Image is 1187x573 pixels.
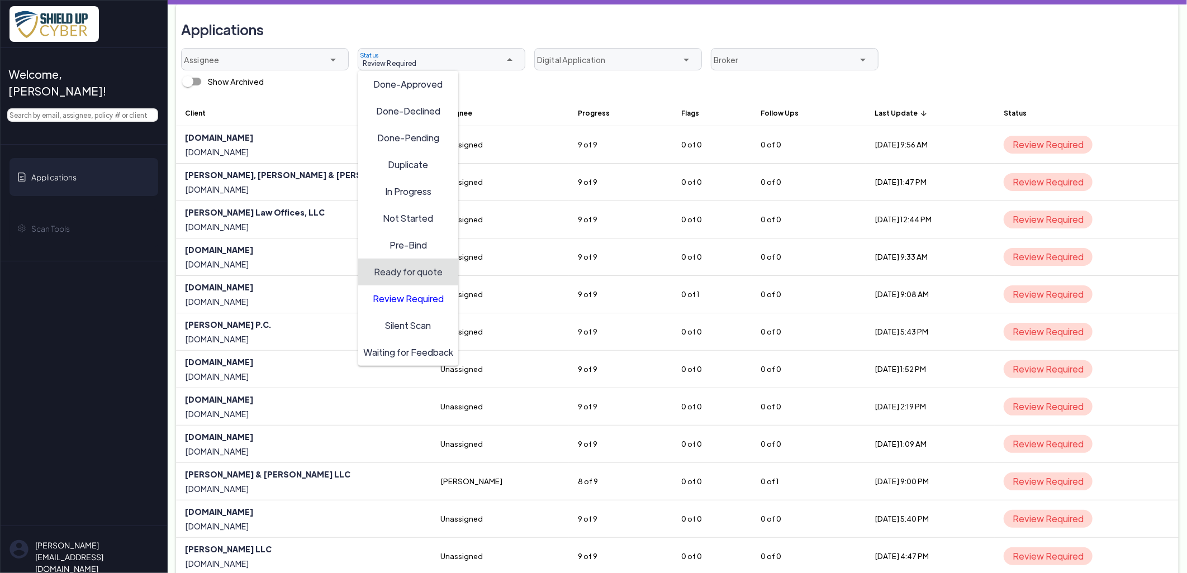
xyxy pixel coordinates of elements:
img: gear-icon.svg [17,224,26,233]
span: Review Required [1004,547,1093,565]
td: 0 of 0 [752,201,866,238]
th: Progress [569,99,672,126]
span: Review Required [1004,360,1093,378]
th: Assignee [431,99,569,126]
td: [DATE] 1:09 AM [866,426,995,463]
span: Review Required [1004,285,1093,303]
th: Follow Ups [752,99,866,126]
span: Pre-Bind [390,238,427,250]
td: 0 of 0 [672,313,752,351]
td: 9 of 9 [569,164,672,201]
span: Scan Tools [31,223,70,235]
td: [DATE] 5:40 PM [866,500,995,538]
td: 9 of 9 [569,313,672,351]
span: Done-Declined [376,104,440,116]
td: 0 of 0 [672,126,752,164]
td: 0 of 0 [672,238,752,276]
td: 0 of 1 [672,276,752,313]
span: Welcome, [PERSON_NAME]! [8,66,149,99]
td: 9 of 9 [569,426,672,463]
td: 9 of 9 [569,238,672,276]
td: [DATE] 1:52 PM [866,351,995,388]
td: Unassigned [431,500,569,538]
td: 0 of 0 [752,500,866,538]
span: Duplicate [388,158,429,170]
td: 9 of 9 [569,201,672,238]
td: 0 of 0 [672,164,752,201]
img: application-icon.svg [17,173,26,182]
td: 0 of 0 [672,201,752,238]
img: x7pemu0IxLxkcbZJZdzx2HwkaHwO9aaLS0XkQIJL.png [10,6,99,42]
i: arrow_drop_down [326,53,340,66]
td: Unassigned [431,276,569,313]
span: Review Required [1004,248,1093,266]
span: Done-Approved [374,78,443,89]
div: Show Archived [208,76,264,88]
td: 8 of 9 [569,463,672,500]
td: [DATE] 9:08 AM [866,276,995,313]
td: 0 of 0 [752,126,866,164]
input: Search by email, assignee, policy # or client [7,108,158,122]
td: [DATE] 9:00 PM [866,463,995,500]
td: Unassigned [431,351,569,388]
a: Scan Tools [10,209,158,247]
td: 0 of 0 [672,463,752,500]
th: Last Update [866,99,995,126]
td: 0 of 0 [672,500,752,538]
a: Applications [10,158,158,196]
span: Review Required [1004,398,1093,416]
td: [PERSON_NAME] [431,463,569,500]
td: [DATE] 2:19 PM [866,388,995,426]
span: Review Required [373,292,444,304]
td: 9 of 9 [569,351,672,388]
span: In Progress [385,185,431,197]
td: 0 of 0 [752,351,866,388]
th: Client [176,99,431,126]
td: Unassigned [431,313,569,351]
td: [DATE] 12:44 PM [866,201,995,238]
td: 0 of 0 [752,276,866,313]
td: [DATE] 9:33 AM [866,238,995,276]
span: Review Required [1004,173,1093,191]
span: Review Required [1004,510,1093,528]
td: 0 of 0 [752,313,866,351]
td: 9 of 9 [569,126,672,164]
td: Unassigned [431,238,569,276]
span: Ready for quote [374,265,443,277]
span: Review Required [1004,211,1093,228]
td: 9 of 9 [569,500,672,538]
td: 0 of 1 [752,463,866,500]
span: Silent Scan [386,319,431,331]
td: Unassigned [431,201,569,238]
td: 0 of 0 [672,351,752,388]
td: [DATE] 9:56 AM [866,126,995,164]
span: Applications [31,171,77,183]
td: 0 of 0 [752,426,866,463]
a: Welcome, [PERSON_NAME]! [10,61,158,104]
td: 0 of 0 [672,426,752,463]
td: 9 of 9 [569,276,672,313]
td: Unassigned [431,164,569,201]
th: Flags [672,99,752,126]
span: Review Required [1004,472,1093,490]
span: Not Started [383,212,434,223]
td: [DATE] 1:47 PM [866,164,995,201]
td: 0 of 0 [752,164,866,201]
td: 0 of 0 [752,238,866,276]
i: arrow_upward [920,109,928,117]
td: 9 of 9 [569,388,672,426]
span: Done-Pending [377,131,439,143]
i: arrow_drop_down [856,53,870,66]
span: Review Required [1004,136,1093,154]
td: 0 of 0 [672,388,752,426]
img: su-uw-user-icon.svg [10,539,29,559]
td: [DATE] 5:43 PM [866,313,995,351]
span: Waiting for Feedback [363,346,453,357]
span: Review Required [1004,323,1093,341]
i: arrow_drop_down [503,53,516,66]
td: Unassigned [431,126,569,164]
i: arrow_drop_down [680,53,693,66]
td: Unassigned [431,426,569,463]
td: Unassigned [431,388,569,426]
h3: Applications [181,16,264,44]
